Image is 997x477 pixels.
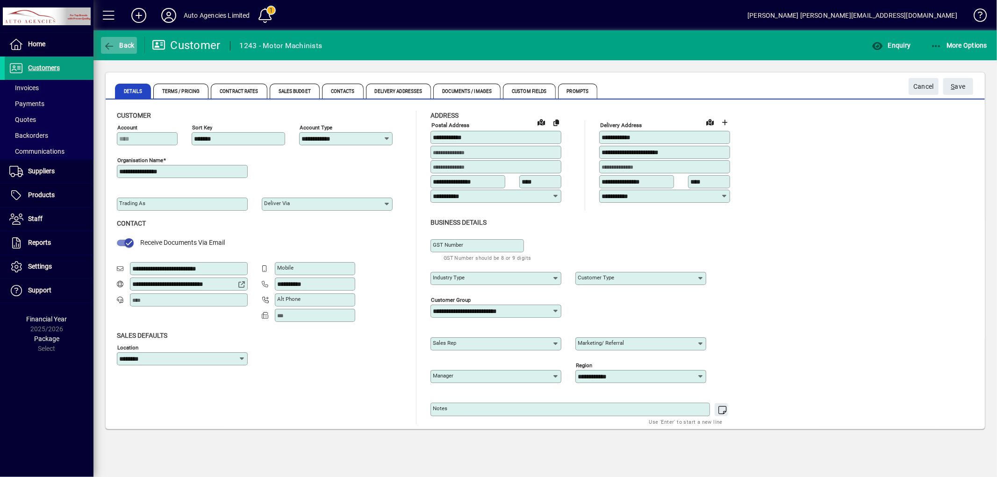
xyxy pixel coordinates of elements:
mat-label: Sort key [192,124,212,131]
a: Products [5,184,93,207]
span: Cancel [913,79,934,94]
span: Settings [28,263,52,270]
span: Documents / Images [433,84,501,99]
span: Products [28,191,55,199]
span: Contact [117,220,146,227]
mat-label: Location [117,344,138,350]
span: Enquiry [872,42,911,49]
a: Support [5,279,93,302]
span: S [951,83,955,90]
button: Choose address [717,115,732,130]
a: Suppliers [5,160,93,183]
button: Profile [154,7,184,24]
a: Invoices [5,80,93,96]
mat-label: Sales rep [433,340,456,346]
span: Contacts [322,84,364,99]
span: Quotes [9,116,36,123]
span: Invoices [9,84,39,92]
span: Sales defaults [117,332,167,339]
mat-label: Account [117,124,137,131]
mat-label: Notes [433,405,447,412]
button: Save [943,78,973,95]
span: Staff [28,215,43,222]
span: Home [28,40,45,48]
mat-hint: Use 'Enter' to start a new line [649,416,723,427]
span: Reports [28,239,51,246]
span: Contract Rates [211,84,267,99]
span: Financial Year [27,315,67,323]
span: Customer [117,112,151,119]
span: More Options [931,42,988,49]
button: Back [101,37,137,54]
span: Support [28,286,51,294]
span: Prompts [558,84,598,99]
span: Receive Documents Via Email [140,239,225,246]
app-page-header-button: Back [93,37,145,54]
a: Reports [5,231,93,255]
a: Payments [5,96,93,112]
a: Settings [5,255,93,278]
a: View on map [703,114,717,129]
mat-label: Industry type [433,274,465,281]
button: Cancel [909,78,939,95]
mat-label: GST Number [433,242,463,248]
span: ave [951,79,966,94]
div: Customer [152,38,221,53]
div: 1243 - Motor Machinists [240,38,323,53]
mat-label: Alt Phone [277,296,301,302]
a: Quotes [5,112,93,128]
div: [PERSON_NAME] [PERSON_NAME][EMAIL_ADDRESS][DOMAIN_NAME] [747,8,957,23]
button: More Options [928,37,990,54]
mat-label: Customer group [431,296,471,303]
button: Copy to Delivery address [549,115,564,130]
span: Backorders [9,132,48,139]
a: Knowledge Base [967,2,985,32]
span: Custom Fields [503,84,555,99]
span: Back [103,42,135,49]
span: Payments [9,100,44,107]
div: Auto Agencies Limited [184,8,250,23]
span: Address [430,112,459,119]
mat-label: Trading as [119,200,145,206]
span: Delivery Addresses [366,84,431,99]
button: Enquiry [869,37,913,54]
mat-label: Deliver via [264,200,290,206]
mat-label: Region [576,362,592,368]
mat-label: Customer type [578,274,614,281]
span: Terms / Pricing [153,84,209,99]
mat-label: Manager [433,372,453,379]
mat-label: Marketing/ Referral [578,340,624,346]
span: Communications [9,148,65,155]
span: Business details [430,219,487,226]
a: Backorders [5,128,93,143]
mat-label: Account Type [300,124,332,131]
span: Details [115,84,151,99]
span: Sales Budget [270,84,320,99]
span: Package [34,335,59,342]
span: Customers [28,64,60,71]
a: Home [5,33,93,56]
mat-label: Mobile [277,264,294,271]
span: Suppliers [28,167,55,175]
a: Communications [5,143,93,159]
a: View on map [534,114,549,129]
mat-label: Organisation name [117,157,163,164]
a: Staff [5,207,93,231]
button: Add [124,7,154,24]
mat-hint: GST Number should be 8 or 9 digits [444,252,531,263]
